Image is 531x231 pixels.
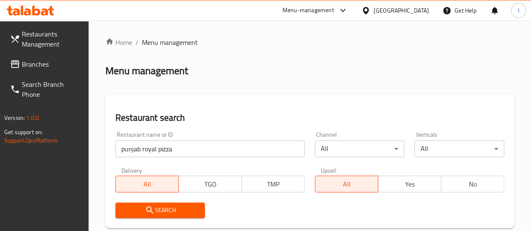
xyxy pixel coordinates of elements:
h2: Menu management [105,64,188,78]
nav: breadcrumb [105,37,514,47]
span: Yes [382,178,438,190]
a: Home [105,37,132,47]
button: No [441,176,504,192]
button: TGO [178,176,242,192]
span: No [445,178,501,190]
label: Upsell [321,167,336,173]
a: Branches [3,54,89,74]
span: Branches [22,59,82,69]
span: 1.0.0 [26,112,39,123]
span: TMP [245,178,301,190]
span: Get support on: [4,127,43,138]
input: Search for restaurant name or ID.. [115,140,305,157]
a: Support.OpsPlatform [4,135,58,146]
div: [GEOGRAPHIC_DATA] [374,6,429,15]
button: Yes [378,176,441,192]
li: / [136,37,139,47]
button: Search [115,202,205,218]
label: Delivery [121,167,142,173]
h2: Restaurant search [115,112,504,124]
button: All [115,176,179,192]
a: Restaurants Management [3,24,89,54]
span: All [319,178,375,190]
span: Restaurants Management [22,29,82,49]
button: All [315,176,378,192]
span: I [518,6,519,15]
span: Menu management [142,37,198,47]
div: All [414,140,504,157]
button: TMP [241,176,305,192]
span: TGO [182,178,238,190]
span: Version: [4,112,25,123]
a: Search Branch Phone [3,74,89,104]
div: All [315,140,405,157]
span: All [119,178,175,190]
span: Search [122,205,199,215]
div: Menu-management [283,5,334,16]
span: Search Branch Phone [22,79,82,99]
